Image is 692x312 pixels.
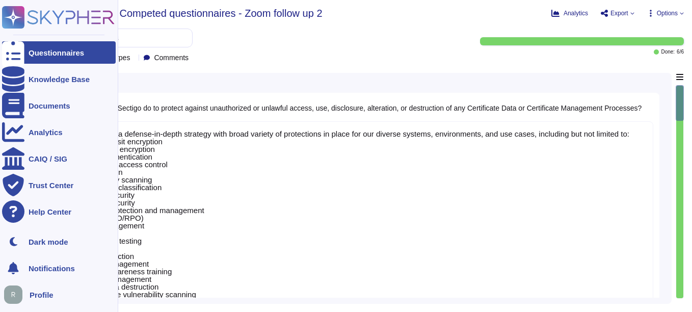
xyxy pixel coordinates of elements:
span: Competed questionnaires - Zoom follow up 2 [120,8,323,18]
div: Analytics [29,128,63,136]
a: CAIQ / SIG [2,147,116,170]
div: Knowledge Base [29,75,90,83]
div: Questionnaires [29,49,84,57]
div: CAIQ / SIG [29,155,67,163]
button: Analytics [551,9,588,17]
a: Help Center [2,200,116,223]
span: Profile [30,291,54,299]
div: Help Center [29,208,71,216]
a: Documents [2,94,116,117]
span: What does Sectigo do to protect against unauthorized or unlawful access, use, disclosure, alterat... [82,104,642,112]
a: Questionnaires [2,41,116,64]
div: Dark mode [29,238,68,246]
div: Documents [29,102,70,110]
span: Analytics [564,10,588,16]
div: Trust Center [29,181,73,189]
span: Export [610,10,628,16]
button: user [2,283,30,306]
a: Trust Center [2,174,116,196]
span: Comments [154,54,189,61]
span: Done: [661,49,675,55]
span: Notifications [29,265,75,272]
span: 6 / 6 [677,49,684,55]
img: user [4,285,22,304]
span: Options [657,10,678,16]
a: Analytics [2,121,116,143]
a: Knowledge Base [2,68,116,90]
